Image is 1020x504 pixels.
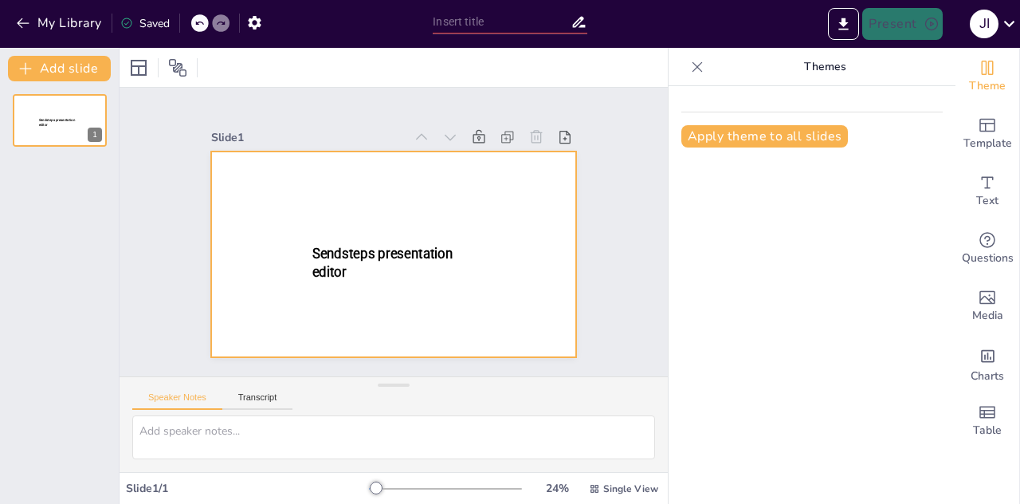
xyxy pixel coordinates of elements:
[39,118,75,127] span: Sendsteps presentation editor
[710,48,940,86] p: Themes
[972,307,1003,325] span: Media
[828,8,859,40] button: Export to PowerPoint
[681,125,848,148] button: Apply theme to all slides
[8,56,111,81] button: Add slide
[970,10,998,38] div: j i
[120,16,170,31] div: Saved
[603,482,658,495] span: Single View
[955,105,1019,163] div: Add ready made slides
[168,58,187,77] span: Position
[976,192,998,210] span: Text
[12,10,108,36] button: My Library
[973,422,1002,439] span: Table
[969,77,1006,95] span: Theme
[222,392,293,410] button: Transcript
[538,481,576,496] div: 24 %
[955,48,1019,105] div: Change the overall theme
[433,10,570,33] input: Insert title
[126,55,151,81] div: Layout
[971,368,1004,385] span: Charts
[955,278,1019,335] div: Add images, graphics, shapes or video
[13,94,107,147] div: 1
[862,8,942,40] button: Present
[955,335,1019,392] div: Add charts and graphs
[312,246,452,280] span: Sendsteps presentation editor
[132,392,222,410] button: Speaker Notes
[955,392,1019,450] div: Add a table
[211,130,405,145] div: Slide 1
[970,8,998,40] button: j i
[88,128,102,142] div: 1
[962,250,1014,267] span: Questions
[955,220,1019,278] div: Get real-time input from your audience
[126,481,369,496] div: Slide 1 / 1
[955,163,1019,220] div: Add text boxes
[963,135,1012,152] span: Template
